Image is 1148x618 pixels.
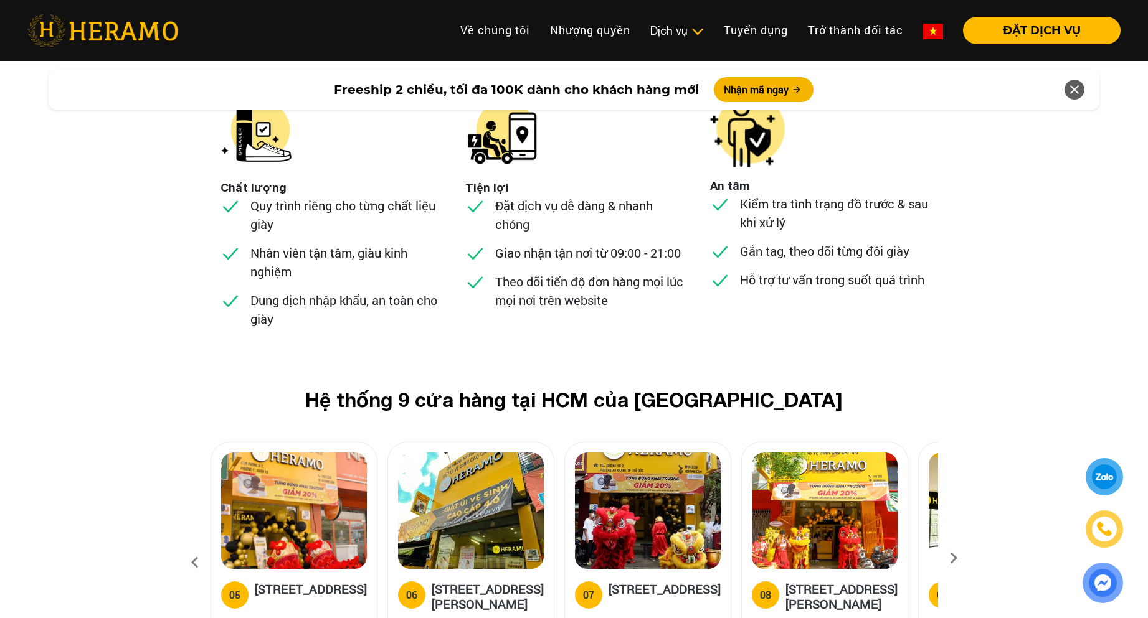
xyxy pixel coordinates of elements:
a: ĐẶT DỊCH VỤ [953,25,1121,36]
a: Nhượng quyền [540,17,640,44]
img: heramo-179b-duong-3-thang-2-phuong-11-quan-10 [221,452,367,569]
div: 07 [583,588,594,602]
div: 08 [760,588,771,602]
a: Trở thành đối tác [798,17,913,44]
p: Dung dịch nhập khẩu, an toàn cho giày [250,291,439,328]
img: heramo-314-le-van-viet-phuong-tang-nhon-phu-b-quan-9 [398,452,544,569]
div: 05 [229,588,240,602]
p: Kiểm tra tình trạng đồ trước & sau khi xử lý [740,194,928,232]
img: checked.svg [465,272,485,292]
img: checked.svg [710,270,730,290]
img: heramo-15a-duong-so-2-phuong-an-khanh-thu-duc [575,452,721,569]
h2: Hệ thống 9 cửa hàng tại HCM của [GEOGRAPHIC_DATA] [230,388,918,411]
img: checked.svg [710,241,730,261]
p: Giao nhận tận nơi từ 09:00 - 21:00 [495,243,681,262]
p: Đặt dịch vụ dễ dàng & nhanh chóng [495,196,683,233]
button: Nhận mã ngay [714,77,814,102]
div: 09 [937,588,948,602]
img: heramo-logo.png [27,14,178,47]
p: Quy trình riêng cho từng chất liệu giày [250,196,439,233]
h5: [STREET_ADDRESS][PERSON_NAME] [432,581,544,611]
span: Freeship 2 chiều, tối đa 100K dành cho khách hàng mới [334,80,699,99]
p: Nhân viên tận tâm, giàu kinh nghiệm [250,243,439,281]
img: heramo-ve-sinh-giat-giay-chat-luong [221,94,295,169]
li: Tiện lợi [465,179,509,196]
div: 06 [406,588,417,602]
img: checked.svg [465,196,485,216]
img: checked.svg [465,243,485,263]
p: Hỗ trợ tư vấn trong suốt quá trình [740,270,924,289]
img: heramo-ve-sinh-giat-giay-an-tam [710,94,785,167]
div: Dịch vụ [650,22,704,39]
img: heramo-parc-villa-dai-phuoc-island-dong-nai [929,452,1074,569]
li: An tâm [710,177,750,194]
p: Theo dõi tiến độ đơn hàng mọi lúc mọi nơi trên website [495,272,683,309]
h5: [STREET_ADDRESS][PERSON_NAME] [785,581,898,611]
a: Tuyển dụng [714,17,798,44]
img: checked.svg [710,194,730,214]
img: subToggleIcon [691,26,704,38]
li: Chất lượng [221,179,287,196]
a: Về chúng tôi [450,17,540,44]
h5: [STREET_ADDRESS] [255,581,367,606]
img: heramo-ve-sinh-giat-giay-tien-loi [465,94,540,169]
img: vn-flag.png [923,24,943,39]
img: checked.svg [221,291,240,311]
button: ĐẶT DỊCH VỤ [963,17,1121,44]
p: Gắn tag, theo dõi từng đôi giày [740,241,909,260]
a: phone-icon [1088,512,1121,546]
h5: [STREET_ADDRESS] [609,581,721,606]
img: phone-icon [1098,522,1112,536]
img: checked.svg [221,196,240,216]
img: heramo-398-duong-hoang-dieu-phuong-2-quan-4 [752,452,898,569]
img: checked.svg [221,243,240,263]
